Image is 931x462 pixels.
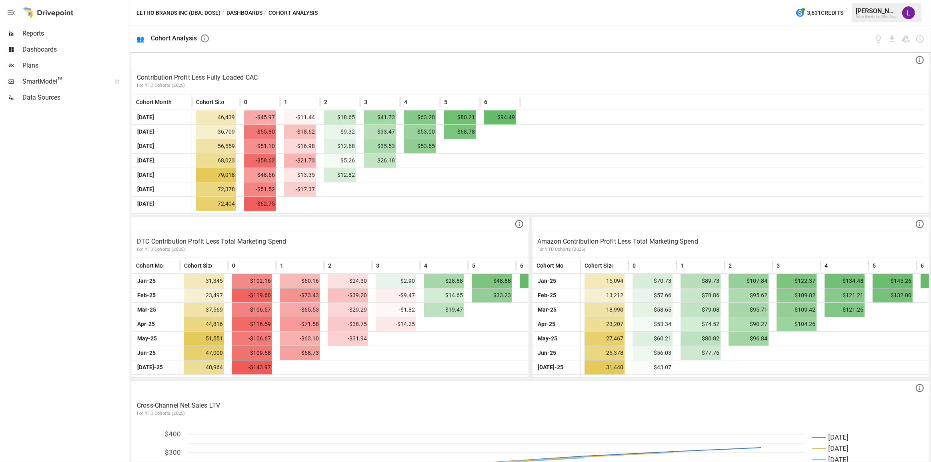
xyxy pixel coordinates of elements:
div: / [222,8,225,18]
span: $2.90 [376,274,416,288]
div: Cohort Analysis [151,34,197,42]
span: May-25 [136,332,158,346]
span: 5 [873,262,876,270]
span: 2 [324,98,327,106]
button: Sort [288,96,299,108]
span: -$29.29 [328,303,368,317]
span: $58.65 [633,303,673,317]
span: 4 [825,262,828,270]
button: Sort [733,260,744,271]
span: -$13.35 [284,168,316,182]
span: -$31.94 [328,332,368,346]
p: Cross-Channel Net Sales LTV [137,401,924,410]
span: $80.21 [444,110,476,124]
span: [DATE] [136,154,155,168]
span: $57.66 [633,288,673,302]
span: 31,345 [184,274,224,288]
span: ™ [57,76,63,86]
span: 5 [444,98,447,106]
button: Eetho Brands Inc (DBA: Dose) [136,8,220,18]
button: View documentation [874,34,883,44]
span: $53.65 [404,139,436,153]
span: 44,816 [184,317,224,331]
span: $107.84 [729,274,769,288]
span: Cohort Size [196,98,226,106]
span: $33.23 [472,288,512,302]
span: 56,559 [196,139,236,153]
span: $104.26 [777,317,817,331]
button: Sort [408,96,419,108]
p: For YTD Cohorts (2025) [137,246,524,253]
p: Contribution Profit Less Fully Loaded CAC [137,73,924,82]
button: Sort [380,260,391,271]
span: -$38.75 [328,317,368,331]
button: Sort [428,260,439,271]
span: -$116.59 [232,317,272,331]
span: 0 [633,262,636,270]
span: $132.00 [873,288,913,302]
span: $70.73 [633,274,673,288]
span: 79,018 [196,168,236,182]
span: 37,569 [184,303,224,317]
span: -$73.43 [280,288,320,302]
button: Libby Knowles [897,2,920,24]
button: Sort [877,260,888,271]
span: -$51.10 [244,139,276,153]
span: Mar-25 [537,303,558,317]
p: Amazon Contribution Profit Less Total Marketing Spend [537,237,924,246]
span: 3 [364,98,367,106]
span: -$102.16 [232,274,272,288]
button: Sort [213,260,224,271]
span: $12.68 [324,139,356,153]
span: SmartModel [22,77,106,86]
button: Sort [613,260,625,271]
span: [DATE] [136,168,155,182]
span: -$106.67 [232,332,272,346]
span: $77.76 [681,346,721,360]
span: 6 [484,98,487,106]
span: 6 [520,262,523,270]
button: 3,631Credits [792,6,847,20]
span: 72,378 [196,182,236,196]
div: [PERSON_NAME] [856,7,897,15]
span: 51,551 [184,332,224,346]
span: 4 [404,98,407,106]
button: Sort [328,96,339,108]
span: $26.18 [364,154,396,168]
span: -$48.66 [244,168,276,182]
img: Libby Knowles [902,6,915,19]
span: $18.65 [324,110,356,124]
span: 2 [328,262,331,270]
span: $95.62 [729,288,769,302]
span: -$14.25 [376,317,416,331]
text: $300 [165,448,181,456]
div: 👥 [136,35,144,43]
button: Sort [565,260,576,271]
button: Sort [448,96,459,108]
text: $400 [165,430,181,438]
span: $43.07 [633,360,673,374]
span: 46,439 [196,110,236,124]
div: Eetho Brands Inc (DBA: Dose) [856,15,897,18]
span: Jun-25 [136,346,157,360]
span: $14.65 [424,288,464,302]
button: Save as Google Doc [901,34,911,44]
span: [DATE] [136,139,155,153]
span: -$17.37 [284,182,316,196]
span: [DATE] [136,125,155,139]
span: 6 [921,262,924,270]
span: $41.73 [364,110,396,124]
span: 47,000 [184,346,224,360]
span: 4 [424,262,427,270]
button: Sort [829,260,840,271]
text: [DATE] [828,444,849,452]
span: 5 [472,262,475,270]
span: $48.88 [472,274,512,288]
span: $109.42 [777,303,817,317]
span: $78.86 [681,288,721,302]
button: Sort [637,260,648,271]
span: $89.73 [681,274,721,288]
button: Sort [476,260,487,271]
span: 27,467 [585,332,625,346]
